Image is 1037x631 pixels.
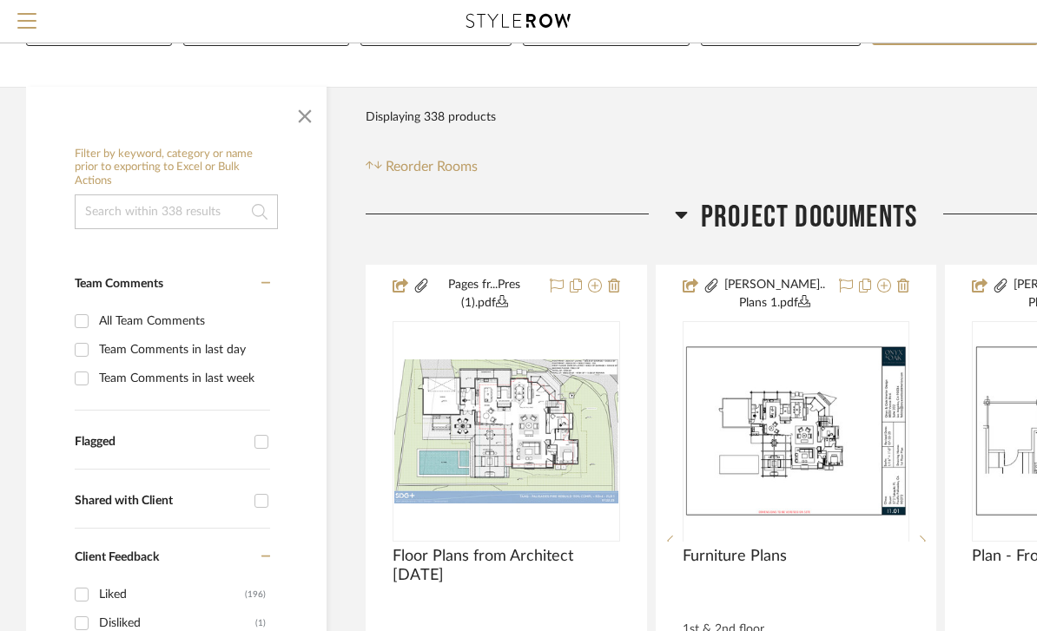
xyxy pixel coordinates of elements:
input: Search within 338 results [75,194,278,229]
div: Team Comments in last week [99,365,266,392]
div: (196) [245,581,266,608]
button: [PERSON_NAME].. Plans 1.pdf [720,276,829,312]
img: Floor Plans from Architect 7-22-25 [394,359,618,503]
div: All Team Comments [99,307,266,335]
div: Flagged [75,435,246,450]
div: Displaying 338 products [366,100,496,135]
span: Reorder Rooms [386,156,478,177]
button: Pages fr...Pres (1).pdf [430,276,539,312]
div: 0 [684,322,909,541]
button: Reorder Rooms [366,156,478,177]
img: Furniture Plans [684,345,908,517]
div: Liked [99,581,245,608]
span: Project Documents [701,199,917,236]
span: Furniture Plans [683,547,787,566]
span: Floor Plans from Architect [DATE] [393,547,620,585]
h6: Filter by keyword, category or name prior to exporting to Excel or Bulk Actions [75,148,278,188]
div: Team Comments in last day [99,336,266,364]
button: Close [287,95,322,130]
div: Shared with Client [75,494,246,509]
span: Client Feedback [75,551,159,563]
span: Team Comments [75,278,163,290]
